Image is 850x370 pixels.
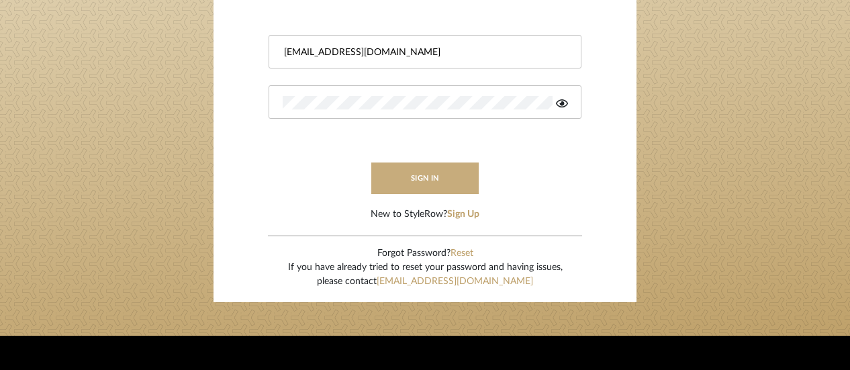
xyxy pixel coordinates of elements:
[371,207,479,222] div: New to StyleRow?
[451,246,473,261] button: Reset
[371,163,479,194] button: sign in
[283,46,564,59] input: Email Address
[447,207,479,222] button: Sign Up
[288,261,563,289] div: If you have already tried to reset your password and having issues, please contact
[377,277,533,286] a: [EMAIL_ADDRESS][DOMAIN_NAME]
[288,246,563,261] div: Forgot Password?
